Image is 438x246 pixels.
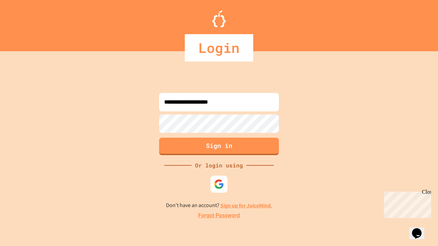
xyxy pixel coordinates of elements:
img: google-icon.svg [214,179,224,189]
iframe: chat widget [409,219,431,239]
button: Sign in [159,138,279,155]
p: Don't have an account? [166,201,272,210]
div: Or login using [192,161,246,169]
div: Chat with us now!Close [3,3,47,43]
a: Sign up for JuiceMind. [220,202,272,209]
img: Logo.svg [212,10,226,27]
div: Login [185,34,253,61]
a: Forgot Password [198,211,240,220]
iframe: chat widget [381,189,431,218]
